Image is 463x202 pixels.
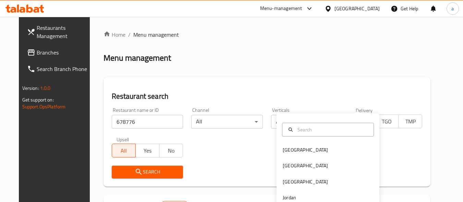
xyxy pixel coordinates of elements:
a: Branches [22,44,96,61]
span: Search [117,168,178,176]
span: Menu management [133,31,179,39]
a: Restaurants Management [22,20,96,44]
button: TGO [375,115,399,128]
div: All [191,115,263,129]
nav: breadcrumb [103,31,431,39]
button: Search [112,166,183,178]
div: Menu-management [260,4,302,13]
label: Upsell [117,137,129,142]
a: Home [103,31,125,39]
button: No [159,144,183,157]
input: Search [295,126,369,133]
span: Search Branch Phone [37,65,91,73]
h2: Menu management [103,52,171,63]
div: [GEOGRAPHIC_DATA] [283,146,328,154]
button: TMP [398,115,422,128]
button: All [112,144,136,157]
span: Version: [22,84,39,93]
span: TGO [378,117,396,127]
a: Search Branch Phone [22,61,96,77]
span: 1.0.0 [40,84,51,93]
span: No [162,146,180,156]
div: [GEOGRAPHIC_DATA] [283,162,328,169]
span: Restaurants Management [37,24,91,40]
div: All [271,115,343,129]
button: Yes [135,144,159,157]
div: [GEOGRAPHIC_DATA] [283,178,328,186]
input: Search for restaurant name or ID.. [112,115,183,129]
h2: Restaurant search [112,91,423,102]
span: TMP [401,117,419,127]
div: [GEOGRAPHIC_DATA] [334,5,380,12]
li: / [128,31,131,39]
span: All [115,146,133,156]
span: Yes [138,146,157,156]
a: Support.OpsPlatform [22,102,66,111]
span: Branches [37,48,91,57]
label: Delivery [356,108,373,112]
div: Jordan [283,194,296,201]
span: Get support on: [22,95,54,104]
span: a [451,5,454,12]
